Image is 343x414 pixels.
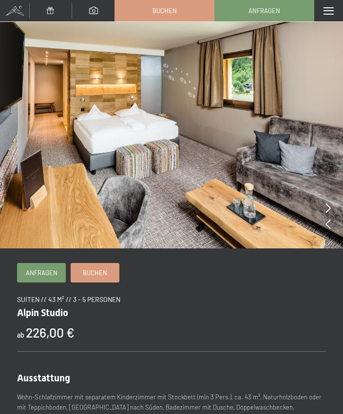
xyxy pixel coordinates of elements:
span: Ausstattung [17,372,70,384]
span: Alpin Studio [17,307,68,319]
a: Anfragen [215,0,314,21]
a: Buchen [115,0,214,21]
span: Buchen [152,6,177,15]
span: Anfragen [248,6,280,15]
b: 226,00 € [26,324,75,340]
span: ab [17,331,24,339]
a: Anfragen [18,263,65,282]
span: Anfragen [26,268,57,277]
span: Buchen [83,268,107,277]
span: Suiten // 43 m² // 3 - 5 Personen [17,295,120,303]
a: Buchen [71,263,119,282]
